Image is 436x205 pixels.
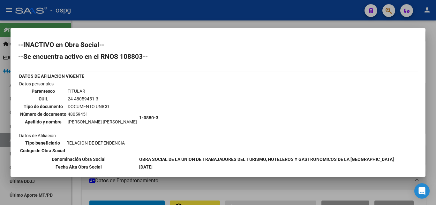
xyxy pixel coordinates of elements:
td: 24-48059451-3 [67,95,137,102]
h2: --INACTIVO en Obra Social-- [18,42,418,48]
td: RELACION DE DEPENDENCIA [66,139,125,146]
td: 48059451 [67,111,137,118]
th: Código de Obra Social [20,147,65,154]
th: Tipo beneficiario [20,139,65,146]
b: DATOS DE AFILIACION VIGENTE [19,74,84,79]
th: Tipo de documento [20,103,67,110]
td: DOCUMENTO UNICO [67,103,137,110]
th: CUIL [20,95,67,102]
th: Fecha Alta Obra Social [19,163,138,170]
b: [DATE] [139,164,153,170]
th: Parentesco [20,88,67,95]
td: Datos personales Datos de Afiliación [19,80,138,155]
b: 1-0880-3 [139,115,158,120]
b: OBRA SOCIAL DE LA UNION DE TRABAJADORES DEL TURISMO, HOTELEROS Y GASTRONOMICOS DE LA [GEOGRAPHIC_... [139,157,394,162]
td: [PERSON_NAME] [PERSON_NAME] [67,118,137,125]
th: Apellido y nombre [20,118,67,125]
th: Número de documento [20,111,67,118]
th: Denominación Obra Social [19,156,138,163]
td: TITULAR [67,88,137,95]
div: Open Intercom Messenger [414,183,430,199]
h2: --Se encuentra activo en el RNOS 108803-- [18,53,418,60]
